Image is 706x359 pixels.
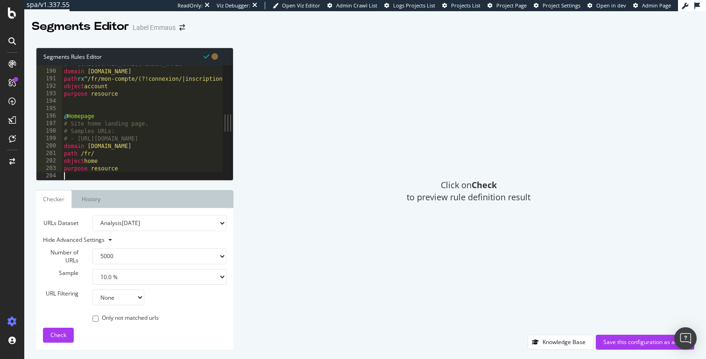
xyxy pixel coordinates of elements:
div: 197 [36,120,62,127]
div: 191 [36,75,62,83]
div: 203 [36,165,62,172]
span: Click on to preview rule definition result [407,179,530,203]
div: ReadOnly: [177,2,203,9]
div: Viz Debugger: [217,2,250,9]
a: Admin Crawl List [327,2,377,9]
span: Admin Crawl List [336,2,377,9]
div: 199 [36,135,62,142]
span: Open in dev [596,2,626,9]
a: Project Page [487,2,527,9]
label: URL Filtering [36,289,85,297]
div: arrow-right-arrow-left [179,24,185,31]
div: 196 [36,113,62,120]
a: Open Viz Editor [273,2,320,9]
a: History [74,190,108,208]
a: Admin Page [633,2,671,9]
button: Save this configuration as active [596,335,694,350]
strong: Check [472,179,497,190]
a: Open in dev [587,2,626,9]
a: Projects List [442,2,480,9]
a: Logs Projects List [384,2,435,9]
div: 192 [36,83,62,90]
span: Project Page [496,2,527,9]
span: Admin Page [642,2,671,9]
div: 202 [36,157,62,165]
span: Syntax is valid [204,52,209,61]
div: 193 [36,90,62,98]
span: You have unsaved modifications [212,52,218,61]
span: Projects List [451,2,480,9]
span: Check [50,331,66,339]
div: 204 [36,172,62,180]
input: Only not matched urls [92,316,99,322]
div: 194 [36,98,62,105]
div: 201 [36,150,62,157]
div: Segments Rules Editor [36,48,233,65]
button: Knowledge Base [528,335,593,350]
span: Project Settings [543,2,580,9]
label: Number of URLs [36,248,85,264]
div: Save this configuration as active [603,338,687,346]
div: Segments Editor [32,19,129,35]
button: Check [43,328,74,343]
div: Hide Advanced Settings [36,236,219,244]
div: 195 [36,105,62,113]
label: URLs Dataset [36,215,85,231]
div: 198 [36,127,62,135]
div: Open Intercom Messenger [674,327,697,350]
span: Logs Projects List [393,2,435,9]
div: 200 [36,142,62,150]
div: Knowledge Base [543,338,586,346]
label: Only not matched urls [92,314,159,323]
a: Knowledge Base [528,338,593,346]
label: Sample [36,269,85,277]
div: Label Emmaus [133,23,176,32]
a: Project Settings [534,2,580,9]
span: Open Viz Editor [282,2,320,9]
div: 190 [36,68,62,75]
a: Checker [36,190,72,208]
